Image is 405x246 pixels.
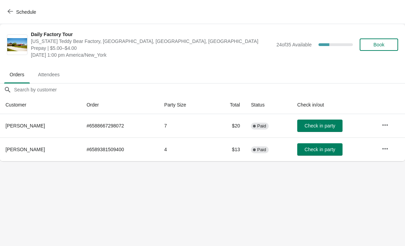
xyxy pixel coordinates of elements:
th: Check in/out [292,96,376,114]
td: $20 [211,114,245,137]
button: Check in party [297,120,343,132]
button: Schedule [3,6,42,18]
span: Check in party [304,147,335,152]
span: Schedule [16,9,36,15]
th: Total [211,96,245,114]
span: Check in party [304,123,335,128]
input: Search by customer [14,83,405,96]
span: Paid [257,123,266,129]
button: Book [360,38,398,51]
span: Orders [4,68,30,81]
button: Check in party [297,143,343,156]
th: Order [81,96,159,114]
th: Party Size [159,96,212,114]
span: [PERSON_NAME] [5,147,45,152]
span: Attendees [33,68,65,81]
span: [PERSON_NAME] [5,123,45,128]
span: [DATE] 1:00 pm America/New_York [31,52,273,58]
span: Daily Factory Tour [31,31,273,38]
td: # 6588667298072 [81,114,159,137]
td: # 6589381509400 [81,137,159,161]
td: $13 [211,137,245,161]
span: Book [373,42,384,47]
span: Paid [257,147,266,153]
th: Status [245,96,292,114]
td: 4 [159,137,212,161]
span: [US_STATE] Teddy Bear Factory, [GEOGRAPHIC_DATA], [GEOGRAPHIC_DATA], [GEOGRAPHIC_DATA] [31,38,273,45]
span: Prepay | $5.00–$4.00 [31,45,273,52]
td: 7 [159,114,212,137]
img: Daily Factory Tour [7,38,27,52]
span: 24 of 35 Available [276,42,312,47]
